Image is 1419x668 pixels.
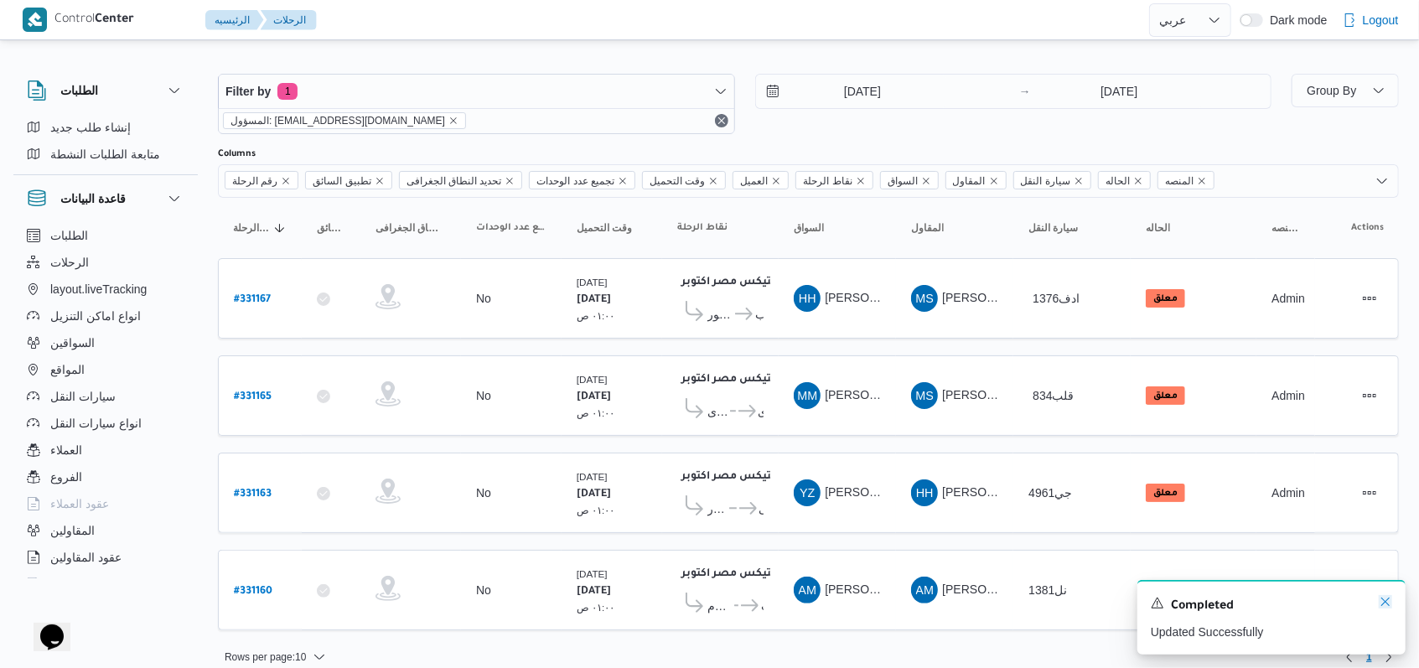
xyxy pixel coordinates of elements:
span: layout.liveTracking [50,279,147,299]
span: 1376ادف [1033,292,1080,305]
label: Columns [218,148,256,161]
button: قاعدة البيانات [27,189,184,209]
span: السواق [794,221,824,235]
img: X8yXhbKr1z7QwAAAABJRU5ErkJggg== [23,8,47,32]
span: جملة ماركت 128 الهرم [707,596,732,616]
span: السواق [880,171,939,189]
button: المقاولين [20,517,191,544]
button: Remove المقاول from selection in this group [989,176,999,186]
button: رقم الرحلةSorted in descending order [226,215,293,241]
div: Muhammad Slah Abad Alhada Abad Alhamaid [911,285,938,312]
span: [PERSON_NAME] [PERSON_NAME] [PERSON_NAME] [942,388,1238,401]
button: Open list of options [1375,174,1389,188]
button: إنشاء طلب جديد [20,114,191,141]
span: كارفور العبور [707,499,727,519]
b: اجيليتى لوجيستيكس مصر اكتوبر [681,277,842,288]
span: السواقين [50,333,95,353]
small: [DATE] [577,374,608,385]
span: نقاط الرحلة [803,172,852,190]
button: Rows per page:10 [218,647,333,667]
span: [PERSON_NAME] [PERSON_NAME] [942,583,1138,596]
div: No [476,583,491,598]
button: الرحلات [261,10,317,30]
span: YZ [800,479,815,506]
span: تجميع عدد الوحدات [529,171,635,189]
span: انواع اماكن التنزيل [50,306,141,326]
span: المقاول [953,172,986,190]
button: Group By [1292,74,1399,107]
b: # 331167 [234,294,271,306]
button: وقت التحميل [570,215,654,241]
button: remove selected entity [448,116,458,126]
a: #331160 [234,579,272,602]
button: الطلبات [27,80,184,101]
b: اجيليتى لوجيستيكس مصر اكتوبر [681,568,842,580]
span: تحديد النطاق الجغرافى [375,221,446,235]
span: تطبيق السائق [305,171,391,189]
button: انواع اماكن التنزيل [20,303,191,329]
span: سيارات النقل [50,386,116,406]
span: العميل [733,171,789,189]
div: No [476,485,491,500]
b: معلق [1153,391,1178,401]
span: تجميع عدد الوحدات [536,172,614,190]
button: Actions [1356,382,1383,409]
button: المقاول [904,215,1005,241]
span: تحديد النطاق الجغرافى [399,171,523,189]
div: Ahmad Mjadi Yousf Abadalrahamun [911,577,938,603]
span: رقم الرحلة; Sorted in descending order [233,221,270,235]
button: Remove المنصه from selection in this group [1197,176,1207,186]
div: No [476,291,491,306]
span: [PERSON_NAME] جمعه [942,485,1069,499]
span: متابعة الطلبات النشطة [50,144,160,164]
span: سيارة النقل [1028,221,1078,235]
span: كارفور نيو المعادى [759,401,764,422]
button: Actions [1356,479,1383,506]
b: [DATE] [577,586,611,598]
iframe: chat widget [17,601,70,651]
button: Filter by1 active filters [219,75,734,108]
button: Dismiss toast [1379,595,1392,608]
span: 834قلب [1033,389,1074,402]
span: الحاله [1106,172,1130,190]
button: Logout [1336,3,1406,37]
span: عقود العملاء [50,494,109,514]
div: Husam Hassan Zain Jmuaah [911,479,938,506]
button: السواقين [20,329,191,356]
span: تحديد النطاق الجغرافى [407,172,502,190]
span: المنصه [1271,221,1300,235]
span: تطبيق السائق [317,221,345,235]
span: سيارة النقل [1021,172,1070,190]
span: نل1381 [1028,583,1067,597]
span: Admin [1271,486,1305,500]
button: Remove الحاله from selection in this group [1133,176,1143,186]
span: الطلبات [50,225,88,246]
span: Group By [1307,84,1356,97]
span: بنده الرحاب [755,304,764,324]
span: MM [797,382,817,409]
span: رقم الرحلة [225,171,298,189]
b: [DATE] [577,489,611,500]
span: Actions [1351,221,1384,235]
span: Dark mode [1263,13,1327,27]
b: # 331163 [234,489,272,500]
span: معلق [1146,484,1185,502]
small: ٠١:٠٠ ص [577,602,615,613]
h3: قاعدة البيانات [60,189,126,209]
b: # 331160 [234,586,272,598]
span: المواقع [50,360,85,380]
span: [PERSON_NAME] [825,388,921,401]
span: Logout [1363,10,1399,30]
span: 1 active filters [277,83,298,100]
p: Updated Successfully [1151,624,1392,641]
span: سبينس بيرل دى [707,401,728,422]
span: رقم الرحلة [232,172,277,190]
h3: الطلبات [60,80,98,101]
button: Remove العميل from selection in this group [771,176,781,186]
b: اجيليتى لوجيستيكس مصر اكتوبر [681,471,842,483]
span: [PERSON_NAME] [PERSON_NAME] [825,291,1021,304]
span: عقود المقاولين [50,547,122,567]
b: [DATE] [577,391,611,403]
button: الحاله [1139,215,1248,241]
